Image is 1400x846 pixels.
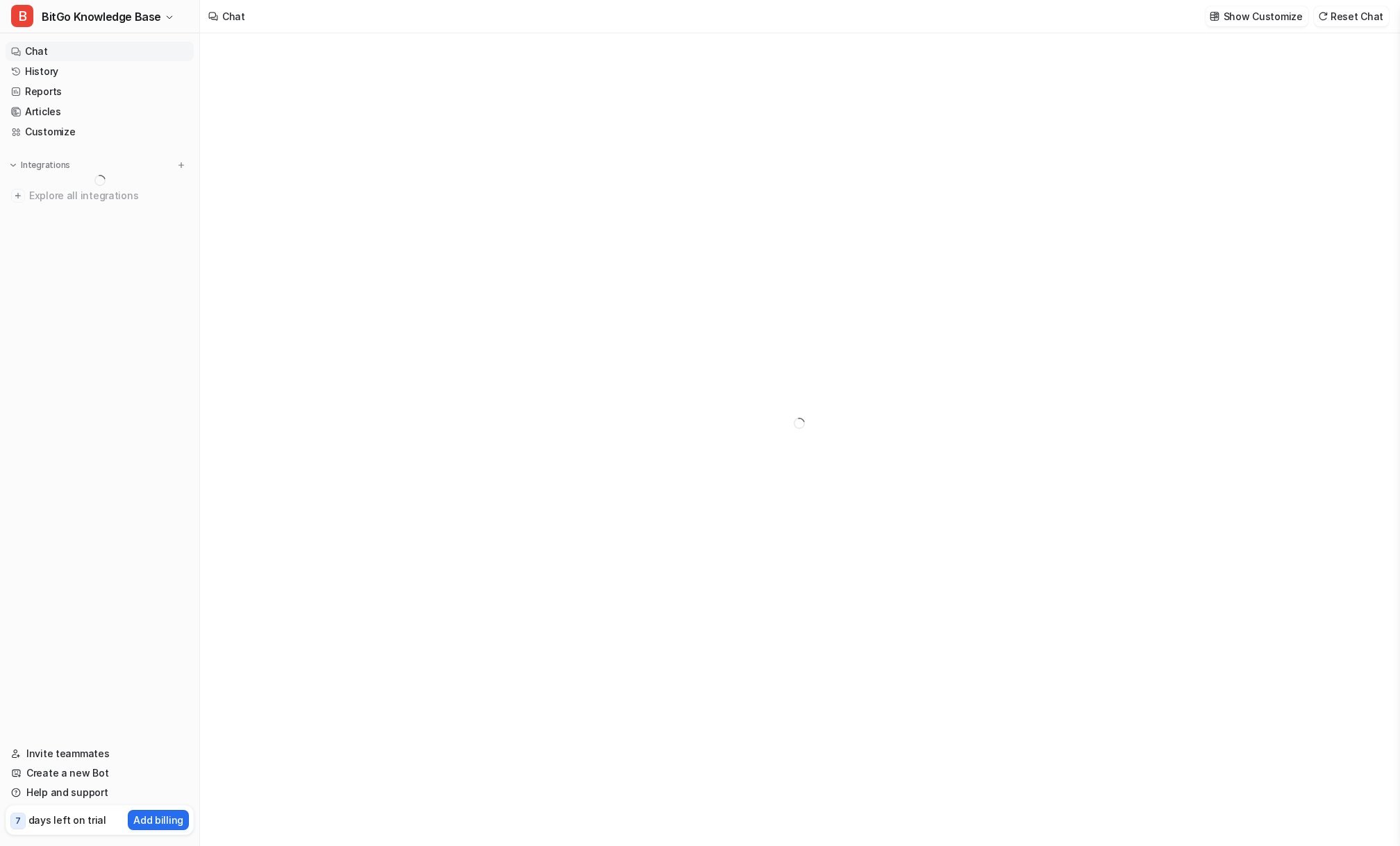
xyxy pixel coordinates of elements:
[21,160,70,171] p: Integrations
[1210,11,1219,22] img: customize
[6,62,194,81] a: History
[6,783,194,802] a: Help and support
[28,813,106,827] p: days left on trial
[222,9,245,24] div: Chat
[6,42,194,61] a: Chat
[6,102,194,121] a: Articles
[6,122,194,142] a: Customize
[15,815,21,827] p: 7
[6,82,194,101] a: Reports
[6,744,194,763] a: Invite teammates
[6,763,194,783] a: Create a new Bot
[6,158,74,172] button: Integrations
[128,810,189,830] button: Add billing
[1318,11,1328,22] img: reset
[1224,9,1303,24] p: Show Customize
[6,186,194,205] a: Explore all integrations
[1206,6,1308,26] button: Show Customize
[11,5,33,27] span: B
[133,813,183,827] p: Add billing
[8,160,18,170] img: expand menu
[11,189,25,203] img: explore all integrations
[1314,6,1389,26] button: Reset Chat
[29,185,188,207] span: Explore all integrations
[176,160,186,170] img: menu_add.svg
[42,7,161,26] span: BitGo Knowledge Base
